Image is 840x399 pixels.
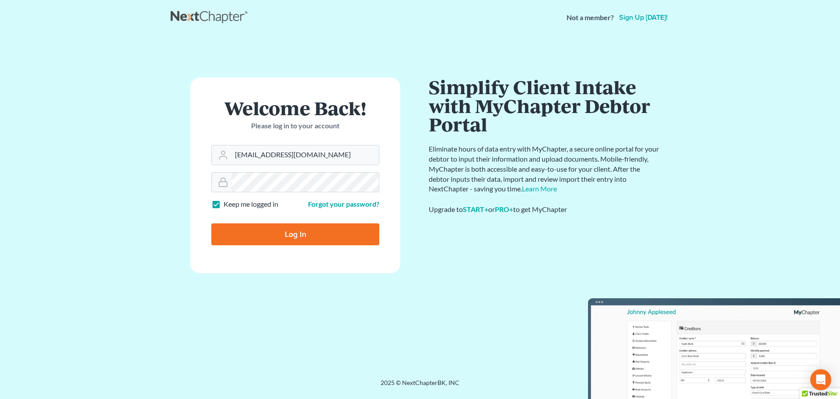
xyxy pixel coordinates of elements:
[211,223,379,245] input: Log In
[495,205,513,213] a: PRO+
[429,144,661,194] p: Eliminate hours of data entry with MyChapter, a secure online portal for your debtor to input the...
[231,145,379,165] input: Email Address
[429,78,661,134] h1: Simplify Client Intake with MyChapter Debtor Portal
[211,99,379,117] h1: Welcome Back!
[522,184,557,193] a: Learn More
[308,200,379,208] a: Forgot your password?
[463,205,488,213] a: START+
[224,199,278,209] label: Keep me logged in
[211,121,379,131] p: Please log in to your account
[567,13,614,23] strong: Not a member?
[171,378,669,394] div: 2025 © NextChapterBK, INC
[810,369,831,390] div: Open Intercom Messenger
[617,14,669,21] a: Sign up [DATE]!
[429,205,661,215] div: Upgrade to or to get MyChapter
